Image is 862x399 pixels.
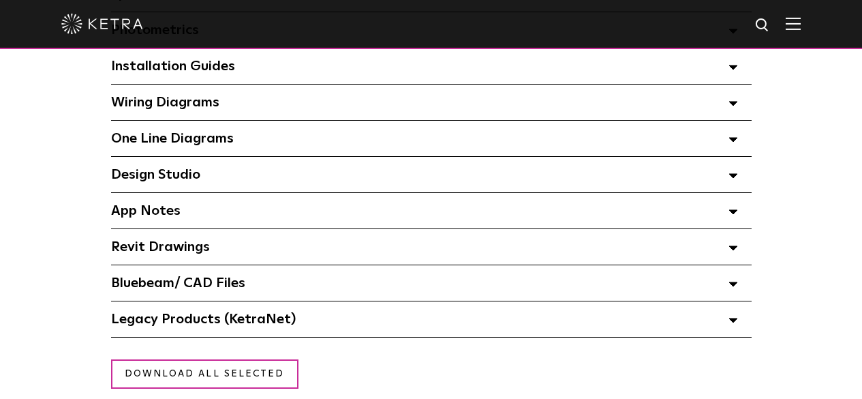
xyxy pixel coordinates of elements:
[786,17,801,30] img: Hamburger%20Nav.svg
[111,95,219,109] span: Wiring Diagrams
[111,132,234,145] span: One Line Diagrams
[111,168,200,181] span: Design Studio
[111,276,245,290] span: Bluebeam/ CAD Files
[111,312,296,326] span: Legacy Products (KetraNet)
[111,204,181,218] span: App Notes
[61,14,143,34] img: ketra-logo-2019-white
[111,240,210,254] span: Revit Drawings
[111,59,235,73] span: Installation Guides
[754,17,771,34] img: search icon
[111,359,298,389] a: Download all selected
